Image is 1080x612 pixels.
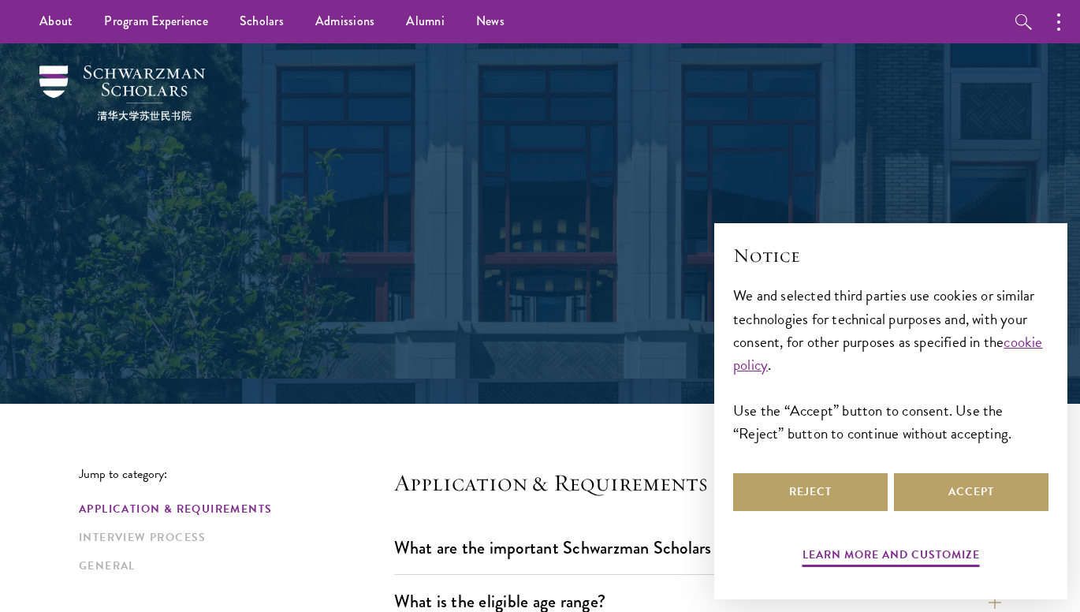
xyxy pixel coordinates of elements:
[394,467,1001,498] h4: Application & Requirements
[394,530,1001,565] button: What are the important Schwarzman Scholars application dates?
[894,473,1048,511] button: Accept
[39,65,205,121] img: Schwarzman Scholars
[733,473,888,511] button: Reject
[79,467,394,481] p: Jump to category:
[733,284,1048,444] div: We and selected third parties use cookies or similar technologies for technical purposes and, wit...
[803,545,980,569] button: Learn more and customize
[79,558,385,574] a: General
[733,330,1043,376] a: cookie policy
[733,242,1048,269] h2: Notice
[79,501,385,517] a: Application & Requirements
[79,529,385,546] a: Interview Process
